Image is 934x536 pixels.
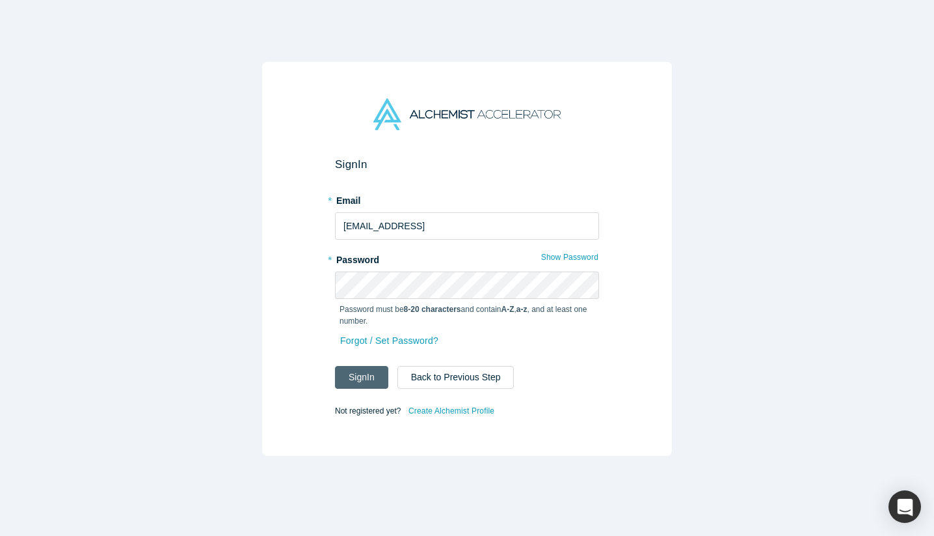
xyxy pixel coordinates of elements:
strong: a-z [516,305,527,314]
strong: A-Z [501,305,514,314]
img: Alchemist Accelerator Logo [373,98,561,130]
strong: 8-20 characters [404,305,461,314]
a: Create Alchemist Profile [408,402,495,419]
button: Show Password [540,249,599,266]
p: Password must be and contain , , and at least one number. [340,303,594,327]
label: Password [335,249,599,267]
label: Email [335,190,599,208]
span: Not registered yet? [335,406,401,416]
button: Back to Previous Step [397,366,514,389]
h2: Sign In [335,158,599,171]
button: SignIn [335,366,388,389]
a: Forgot / Set Password? [340,330,439,352]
